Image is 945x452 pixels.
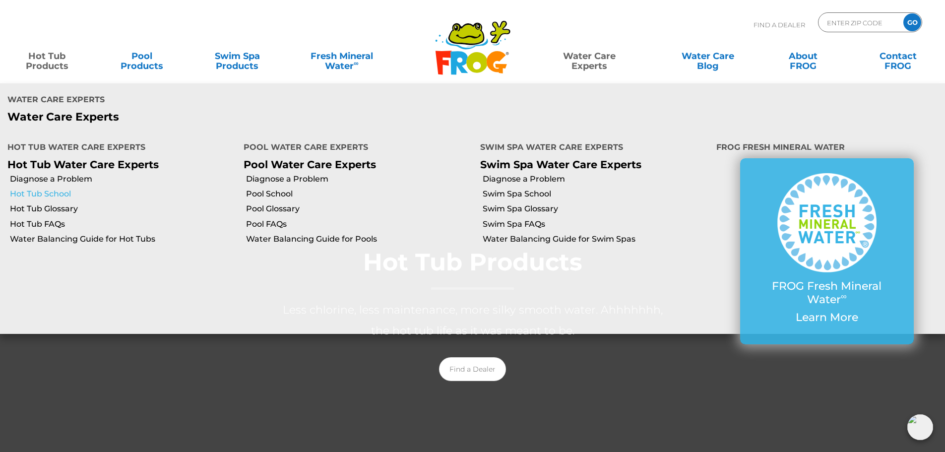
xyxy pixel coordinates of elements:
h4: Hot Tub Water Care Experts [7,138,229,158]
a: Pool FAQs [246,219,472,230]
a: Water Balancing Guide for Pools [246,234,472,245]
h4: Pool Water Care Experts [244,138,465,158]
sup: ∞ [354,59,359,67]
a: Hot Tub Glossary [10,203,236,214]
a: Pool School [246,189,472,199]
sup: ∞ [841,291,847,301]
p: FROG Fresh Mineral Water [760,280,894,306]
a: Swim SpaProducts [200,46,274,66]
a: Swim Spa Glossary [483,203,709,214]
p: Find A Dealer [754,12,805,37]
a: AboutFROG [766,46,840,66]
a: FROG Fresh Mineral Water∞ Learn More [760,173,894,329]
h4: Swim Spa Water Care Experts [480,138,701,158]
a: Water CareBlog [671,46,745,66]
a: Water Balancing Guide for Swim Spas [483,234,709,245]
a: Hot Tub School [10,189,236,199]
a: Hot Tub Water Care Experts [7,158,159,171]
a: Fresh MineralWater∞ [295,46,388,66]
a: Find a Dealer [439,357,506,381]
a: Hot Tub FAQs [10,219,236,230]
a: Water CareExperts [529,46,649,66]
p: Water Care Experts [7,111,465,124]
a: ContactFROG [861,46,935,66]
a: Swim Spa FAQs [483,219,709,230]
input: Zip Code Form [826,15,893,30]
a: Water Balancing Guide for Hot Tubs [10,234,236,245]
a: Diagnose a Problem [246,174,472,185]
a: Diagnose a Problem [483,174,709,185]
input: GO [903,13,921,31]
a: Pool Glossary [246,203,472,214]
a: Swim Spa School [483,189,709,199]
a: Diagnose a Problem [10,174,236,185]
h4: Water Care Experts [7,91,465,111]
a: Pool Water Care Experts [244,158,376,171]
a: Hot TubProducts [10,46,84,66]
p: Learn More [760,311,894,324]
a: PoolProducts [105,46,179,66]
a: Swim Spa Water Care Experts [480,158,641,171]
img: openIcon [907,414,933,440]
h4: FROG Fresh Mineral Water [716,138,938,158]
